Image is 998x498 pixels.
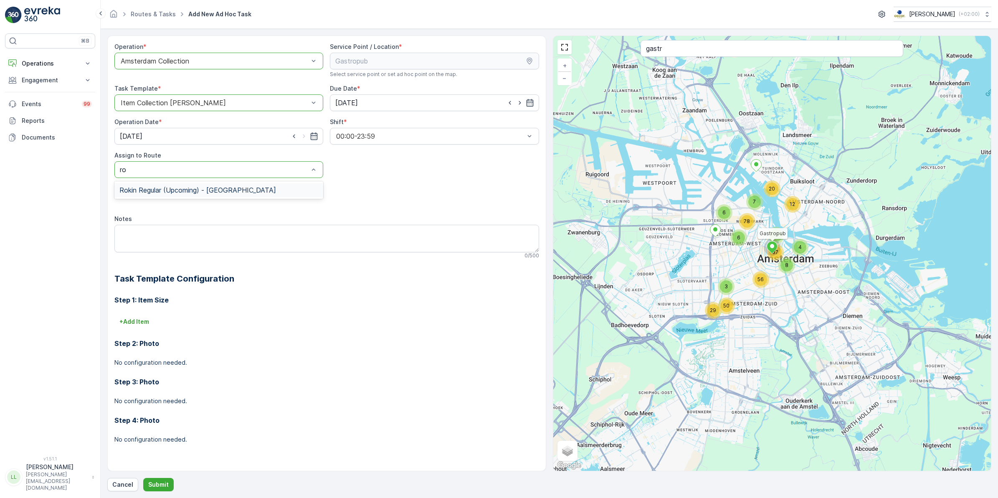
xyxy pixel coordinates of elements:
a: Open this area in Google Maps (opens a new window) [555,460,583,471]
p: [PERSON_NAME] [909,10,955,18]
span: 12 [790,201,795,207]
h3: Step 4: Photo [114,415,539,425]
img: logo_light-DOdMpM7g.png [24,7,60,23]
div: 56 [752,271,769,288]
img: logo [5,7,22,23]
input: Gastropub [330,53,539,69]
span: 29 [710,307,716,313]
span: 50 [723,302,730,309]
input: Search address or service points [641,40,903,57]
a: Reports [5,112,95,129]
p: No configuration needed. [114,435,539,444]
label: Assign to Route [114,152,161,159]
button: LL[PERSON_NAME][PERSON_NAME][EMAIL_ADDRESS][DOMAIN_NAME] [5,463,95,491]
label: Service Point / Location [330,43,399,50]
a: Routes & Tasks [131,10,176,18]
button: Submit [143,478,174,491]
label: Task Template [114,85,158,92]
img: Google [555,460,583,471]
p: No configuration needed. [114,397,539,405]
label: Shift [330,118,344,125]
button: [PERSON_NAME](+02:00) [894,7,991,22]
div: 7 [768,227,785,244]
p: ⌘B [81,38,89,44]
div: LL [7,470,20,484]
span: 7 [775,232,778,238]
div: 20 [764,180,780,197]
p: Engagement [22,76,79,84]
p: Reports [22,117,92,125]
p: No configuration needed. [114,358,539,367]
span: Rokin Regular (Upcoming) - [GEOGRAPHIC_DATA] [119,186,276,194]
span: 4 [798,244,802,250]
p: [PERSON_NAME] [26,463,88,471]
button: Operations [5,55,95,72]
p: Events [22,100,77,108]
a: Events99 [5,96,95,112]
a: View Fullscreen [558,41,571,53]
label: Operation [114,43,143,50]
img: basis-logo_rgb2x.png [894,10,906,19]
p: Submit [148,480,169,489]
div: 50 [718,297,735,314]
div: 12 [784,196,801,213]
span: Add New Ad Hoc Task [187,10,253,18]
span: 8 [785,262,788,268]
button: +Add Item [114,315,154,328]
h3: Step 3: Photo [114,377,539,387]
h3: Step 1: Item Size [114,295,539,305]
input: dd/mm/yyyy [114,128,323,145]
span: − [562,74,567,81]
a: Zoom Out [558,72,571,84]
div: 6 [730,229,747,246]
span: v 1.51.1 [5,456,95,461]
h3: Step 2: Photo [114,338,539,348]
span: 6 [722,209,726,216]
p: Cancel [112,480,133,489]
p: 0 / 500 [524,252,539,259]
span: Select service point or set ad hoc point on the map. [330,71,457,78]
span: 56 [757,276,764,282]
div: 29 [705,302,722,319]
span: 20 [769,185,775,192]
div: 8 [778,257,795,274]
span: 3 [724,283,728,290]
div: 6 [716,204,732,221]
a: Homepage [109,13,118,20]
p: Operations [22,59,79,68]
div: 7 [746,193,763,210]
a: Layers [558,442,577,460]
div: 78 [739,213,755,230]
p: 99 [84,101,90,107]
label: Due Date [330,85,357,92]
h2: Task Template Configuration [114,272,539,285]
label: Operation Date [114,118,159,125]
a: Documents [5,129,95,146]
div: 3 [718,278,735,295]
span: + [563,62,567,69]
span: 6 [737,234,740,241]
button: Engagement [5,72,95,89]
input: dd/mm/yyyy [330,94,539,111]
p: Documents [22,133,92,142]
p: + Add Item [119,318,149,326]
button: Cancel [107,478,138,491]
p: ( +02:00 ) [959,11,980,18]
div: 4 [792,239,808,256]
label: Notes [114,215,132,222]
span: 78 [744,218,750,224]
a: Zoom In [558,59,571,72]
p: [PERSON_NAME][EMAIL_ADDRESS][DOMAIN_NAME] [26,471,88,491]
span: 7 [753,198,756,205]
